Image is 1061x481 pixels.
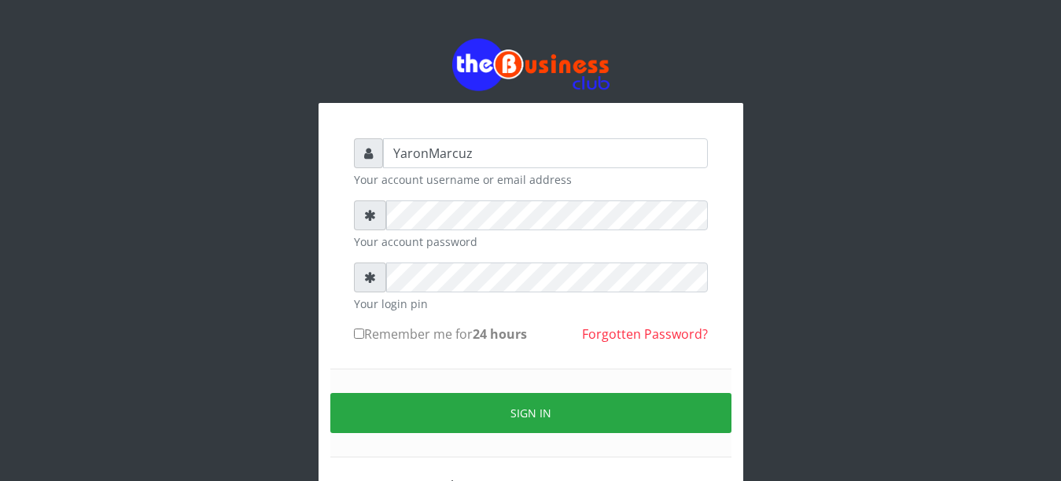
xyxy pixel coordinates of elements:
[354,296,708,312] small: Your login pin
[354,171,708,188] small: Your account username or email address
[383,138,708,168] input: Username or email address
[354,233,708,250] small: Your account password
[354,329,364,339] input: Remember me for24 hours
[354,325,527,343] label: Remember me for
[473,325,527,343] b: 24 hours
[582,325,708,343] a: Forgotten Password?
[330,393,731,433] button: Sign in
